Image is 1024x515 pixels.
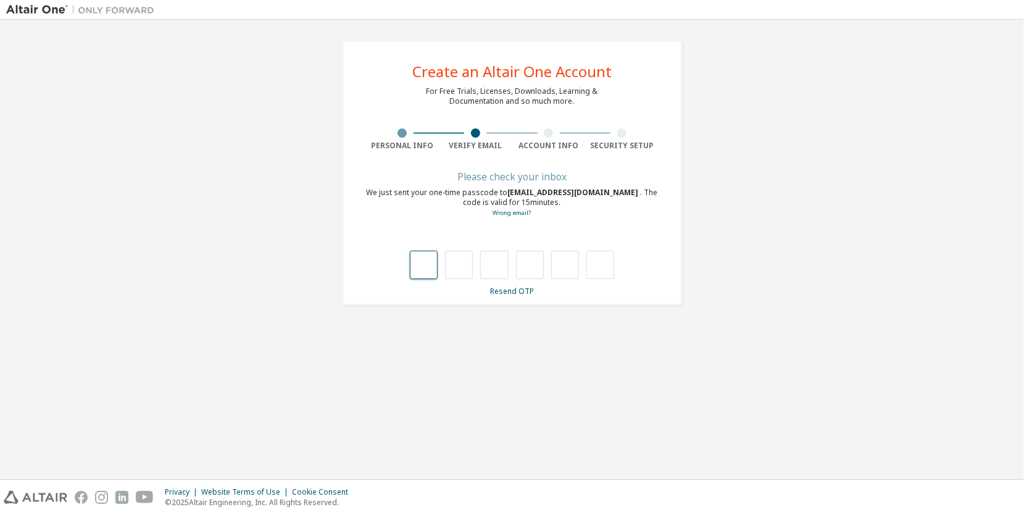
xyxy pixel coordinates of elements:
[427,86,598,106] div: For Free Trials, Licenses, Downloads, Learning & Documentation and so much more.
[412,64,612,79] div: Create an Altair One Account
[115,491,128,504] img: linkedin.svg
[490,286,534,296] a: Resend OTP
[585,141,659,151] div: Security Setup
[508,187,641,198] span: [EMAIL_ADDRESS][DOMAIN_NAME]
[201,487,292,497] div: Website Terms of Use
[4,491,67,504] img: altair_logo.svg
[165,497,356,508] p: © 2025 Altair Engineering, Inc. All Rights Reserved.
[75,491,88,504] img: facebook.svg
[366,188,659,218] div: We just sent your one-time passcode to . The code is valid for 15 minutes.
[366,141,439,151] div: Personal Info
[439,141,512,151] div: Verify Email
[165,487,201,497] div: Privacy
[493,209,531,217] a: Go back to the registration form
[512,141,586,151] div: Account Info
[292,487,356,497] div: Cookie Consent
[95,491,108,504] img: instagram.svg
[136,491,154,504] img: youtube.svg
[6,4,160,16] img: Altair One
[366,173,659,180] div: Please check your inbox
